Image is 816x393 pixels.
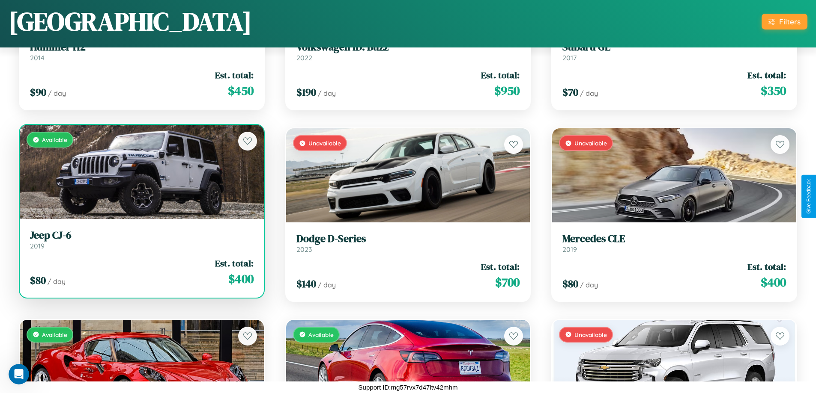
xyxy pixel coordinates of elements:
span: $ 70 [562,85,578,99]
button: Filters [762,14,807,30]
span: / day [48,277,66,286]
a: Mercedes CLE2019 [562,233,786,254]
span: Est. total: [747,69,786,81]
span: 2022 [296,53,312,62]
span: / day [580,89,598,98]
span: $ 400 [228,270,254,287]
h3: Dodge D-Series [296,233,520,245]
span: 2019 [30,242,45,250]
span: Available [42,136,67,143]
span: Est. total: [481,69,520,81]
span: $ 450 [228,82,254,99]
span: 2014 [30,53,45,62]
a: Jeep CJ-62019 [30,229,254,250]
span: Unavailable [574,139,607,147]
h3: Jeep CJ-6 [30,229,254,242]
span: Unavailable [574,331,607,338]
a: Dodge D-Series2023 [296,233,520,254]
span: 2019 [562,245,577,254]
span: Est. total: [215,257,254,269]
h3: Mercedes CLE [562,233,786,245]
span: Est. total: [481,260,520,273]
p: Support ID: mg57rvx7d47ltv42mhm [359,381,458,393]
span: Est. total: [215,69,254,81]
span: Unavailable [308,139,341,147]
span: $ 90 [30,85,46,99]
h3: Volkswagen ID. Buzz [296,41,520,53]
h3: Hummer H2 [30,41,254,53]
a: Subaru GL2017 [562,41,786,62]
div: Give Feedback [806,179,812,214]
a: Hummer H22014 [30,41,254,62]
span: 2023 [296,245,312,254]
span: Available [42,331,67,338]
span: $ 950 [494,82,520,99]
h1: [GEOGRAPHIC_DATA] [9,4,252,39]
span: Available [308,331,334,338]
span: / day [318,89,336,98]
a: Volkswagen ID. Buzz2022 [296,41,520,62]
div: Filters [779,17,801,26]
span: $ 80 [30,273,46,287]
iframe: Intercom live chat [9,364,29,384]
span: / day [580,281,598,289]
span: $ 80 [562,277,578,291]
span: $ 700 [495,274,520,291]
span: $ 190 [296,85,316,99]
span: Est. total: [747,260,786,273]
h3: Subaru GL [562,41,786,53]
span: / day [318,281,336,289]
span: $ 350 [761,82,786,99]
span: $ 400 [761,274,786,291]
span: / day [48,89,66,98]
span: 2017 [562,53,577,62]
span: $ 140 [296,277,316,291]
